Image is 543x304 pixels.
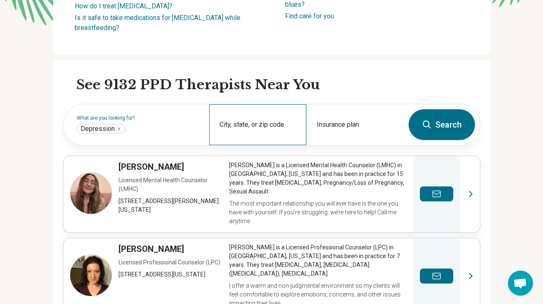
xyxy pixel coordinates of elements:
[81,125,115,133] span: Depression
[409,109,475,140] button: Search
[285,12,334,20] a: Find care for you
[75,2,172,10] a: How do I treat [MEDICAL_DATA]?
[420,186,453,201] button: Send a message
[75,14,240,32] a: Is it safe to take medications for [MEDICAL_DATA] while breastfeeding?
[420,269,453,284] button: Send a message
[508,271,533,296] a: Open chat
[77,124,125,134] div: Depression
[116,126,121,131] button: Depression
[76,76,480,94] h2: See 9132 PPD Therapists Near You
[77,116,199,121] label: What are you looking for?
